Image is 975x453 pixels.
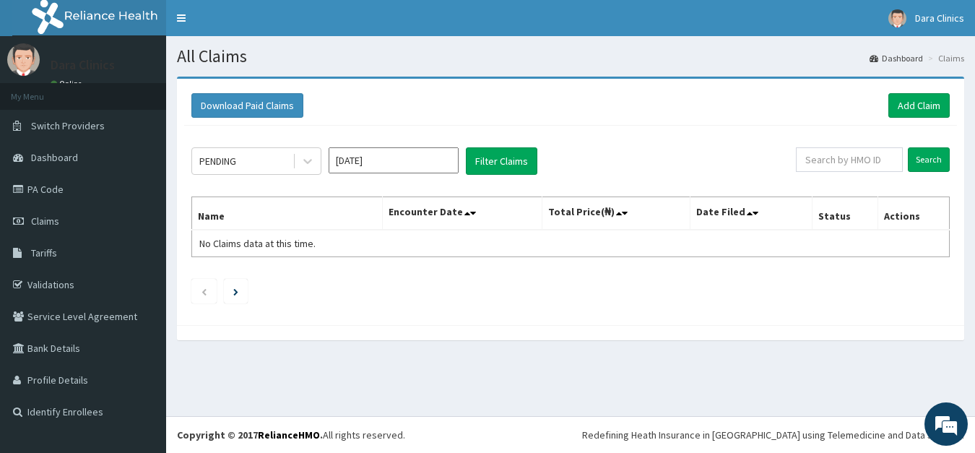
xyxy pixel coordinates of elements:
[258,428,320,441] a: RelianceHMO
[908,147,950,172] input: Search
[199,154,236,168] div: PENDING
[31,215,59,228] span: Claims
[201,285,207,298] a: Previous page
[7,43,40,76] img: User Image
[166,416,975,453] footer: All rights reserved.
[888,93,950,118] a: Add Claim
[383,197,542,230] th: Encounter Date
[878,197,950,230] th: Actions
[199,237,316,250] span: No Claims data at this time.
[329,147,459,173] input: Select Month and Year
[51,59,115,72] p: Dara Clinics
[177,428,323,441] strong: Copyright © 2017 .
[51,79,85,89] a: Online
[870,52,923,64] a: Dashboard
[31,246,57,259] span: Tariffs
[915,12,964,25] span: Dara Clinics
[888,9,906,27] img: User Image
[924,52,964,64] li: Claims
[542,197,690,230] th: Total Price(₦)
[796,147,903,172] input: Search by HMO ID
[233,285,238,298] a: Next page
[31,119,105,132] span: Switch Providers
[466,147,537,175] button: Filter Claims
[582,428,964,442] div: Redefining Heath Insurance in [GEOGRAPHIC_DATA] using Telemedicine and Data Science!
[31,151,78,164] span: Dashboard
[812,197,878,230] th: Status
[177,47,964,66] h1: All Claims
[191,93,303,118] button: Download Paid Claims
[690,197,812,230] th: Date Filed
[192,197,383,230] th: Name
